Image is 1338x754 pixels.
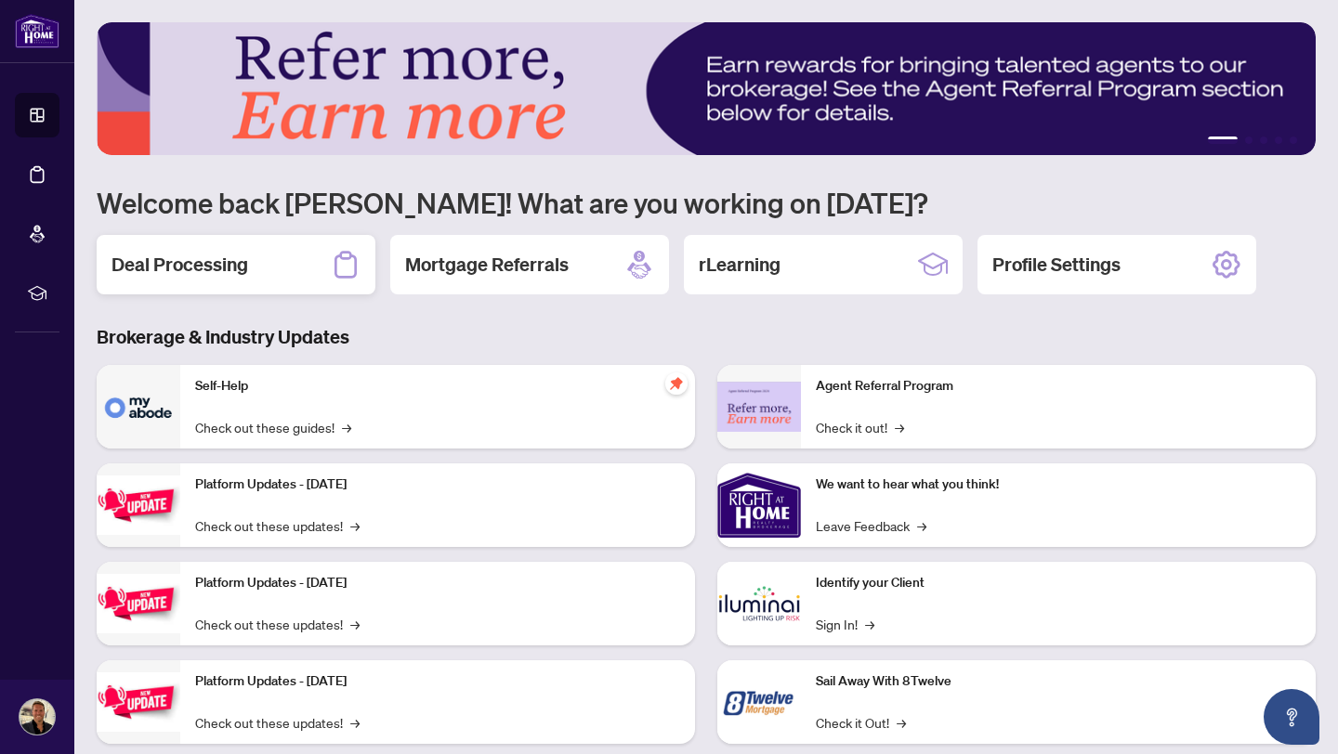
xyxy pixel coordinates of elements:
h3: Brokerage & Industry Updates [97,324,1316,350]
a: Check it out!→ [816,417,904,437]
button: 2 [1245,136,1253,144]
img: Profile Icon [20,699,55,734]
span: → [350,614,360,634]
a: Leave Feedback→ [816,515,926,536]
img: Self-Help [97,365,180,448]
button: Open asap [1264,689,1319,745]
button: 1 [1208,136,1238,144]
p: Platform Updates - [DATE] [195,474,680,495]
h1: Welcome back [PERSON_NAME]! What are you working on [DATE]? [97,185,1316,220]
a: Sign In!→ [816,614,874,634]
span: pushpin [665,372,688,395]
img: Platform Updates - June 23, 2025 [97,672,180,731]
img: Slide 0 [97,22,1316,155]
span: → [897,712,906,733]
img: logo [15,14,59,48]
a: Check out these updates!→ [195,515,360,536]
p: We want to hear what you think! [816,474,1301,495]
h2: Deal Processing [111,252,248,278]
img: Identify your Client [717,562,801,645]
a: Check out these updates!→ [195,614,360,634]
p: Platform Updates - [DATE] [195,573,680,593]
img: Platform Updates - July 8, 2025 [97,574,180,632]
img: We want to hear what you think! [717,463,801,547]
p: Sail Away With 8Twelve [816,671,1301,692]
h2: Mortgage Referrals [405,252,569,278]
p: Identify your Client [816,573,1301,593]
p: Platform Updates - [DATE] [195,671,680,692]
p: Agent Referral Program [816,376,1301,396]
button: 4 [1275,136,1282,144]
span: → [865,614,874,634]
span: → [350,712,360,733]
span: → [342,417,351,437]
span: → [917,515,926,536]
img: Platform Updates - July 21, 2025 [97,475,180,534]
button: 5 [1290,136,1297,144]
p: Self-Help [195,376,680,396]
img: Sail Away With 8Twelve [717,660,801,744]
span: → [895,417,904,437]
h2: rLearning [699,252,780,278]
a: Check it Out!→ [816,712,906,733]
h2: Profile Settings [992,252,1121,278]
img: Agent Referral Program [717,382,801,433]
button: 3 [1260,136,1267,144]
span: → [350,515,360,536]
a: Check out these guides!→ [195,417,351,437]
a: Check out these updates!→ [195,712,360,733]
